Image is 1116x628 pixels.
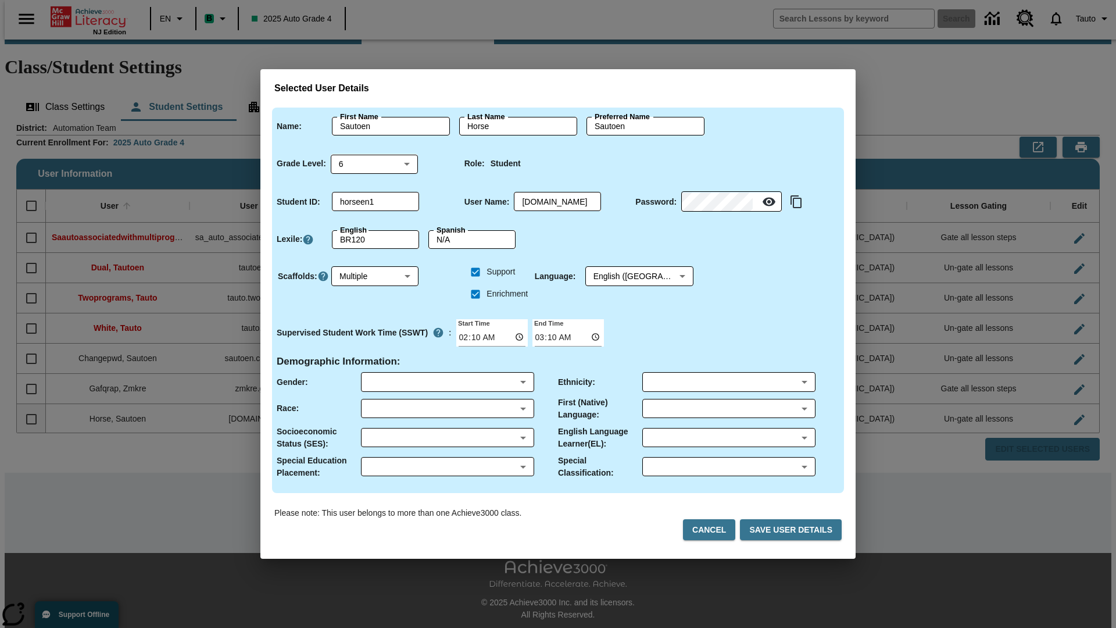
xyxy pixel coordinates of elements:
div: Scaffolds [331,267,419,286]
p: User Name : [464,196,510,208]
p: Role : [464,158,485,170]
div: English ([GEOGRAPHIC_DATA]) [585,267,693,286]
p: First (Native) Language : [558,397,642,421]
button: Reveal Password [757,190,781,213]
p: Grade Level : [277,158,326,170]
span: Support [487,266,515,278]
div: Multiple [331,267,419,286]
div: User Name [514,192,601,211]
div: Student ID [332,192,419,211]
h3: Selected User Details [274,83,842,94]
div: Language [585,267,693,286]
label: End Time [532,318,563,327]
p: Student [491,158,521,170]
p: Student ID : [277,196,320,208]
h4: Demographic Information : [277,356,400,368]
p: Language : [535,270,576,283]
label: English [340,225,367,235]
a: Click here to know more about Lexiles, Will open in new tab [302,234,314,245]
div: 6 [331,154,418,173]
p: Gender : [277,376,308,388]
button: Copy text to clipboard [786,192,806,212]
div: Password [681,192,782,212]
p: English Language Learner(EL) : [558,426,642,450]
p: Please note: This user belongs to more than one Achieve3000 class. [274,507,521,519]
p: Ethnicity : [558,376,595,388]
button: Supervised Student Work Time is the timeframe when students can take LevelSet and when lessons ar... [428,322,449,343]
button: Click here to know more about Scaffolds [317,270,329,283]
p: Name : [277,120,302,133]
label: Spanish [437,225,466,235]
label: Start Time [456,318,490,327]
label: Last Name [467,112,505,122]
div: : [277,322,452,343]
label: Preferred Name [595,112,650,122]
p: Scaffolds : [278,270,317,283]
p: Socioeconomic Status (SES) : [277,426,361,450]
label: First Name [340,112,378,122]
p: Special Education Placement : [277,455,361,479]
span: Enrichment [487,288,528,300]
button: Cancel [683,519,735,541]
p: Supervised Student Work Time (SSWT) [277,327,428,339]
p: Race : [277,402,299,415]
p: Password : [635,196,677,208]
div: Grade Level [331,154,418,173]
p: Lexile : [277,233,302,245]
p: Special Classification : [558,455,642,479]
button: Save User Details [740,519,842,541]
